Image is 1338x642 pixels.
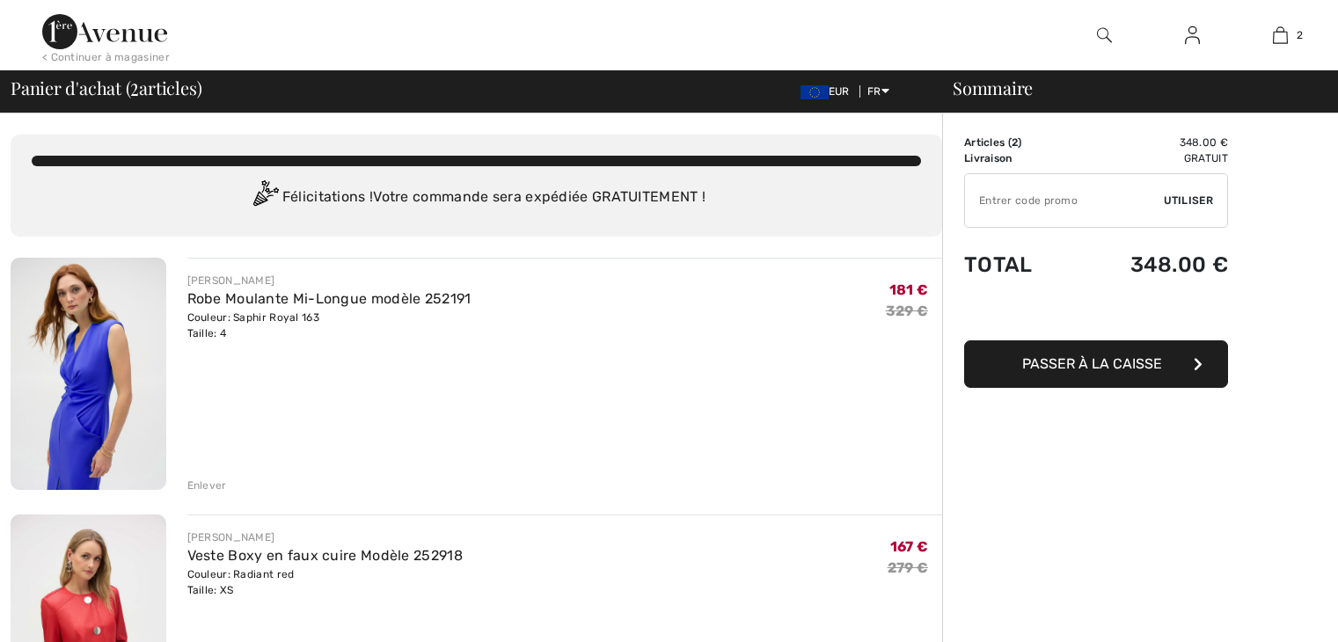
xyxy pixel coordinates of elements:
[187,290,472,307] a: Robe Moulante Mi-Longue modèle 252191
[11,258,166,490] img: Robe Moulante Mi-Longue modèle 252191
[1072,135,1228,150] td: 348.00 €
[187,566,463,598] div: Couleur: Radiant red Taille: XS
[964,340,1228,388] button: Passer à la caisse
[1022,355,1162,372] span: Passer à la caisse
[187,310,472,341] div: Couleur: Saphir Royal 163 Taille: 4
[932,79,1327,97] div: Sommaire
[32,180,921,215] div: Félicitations ! Votre commande sera expédiée GRATUITEMENT !
[187,529,463,545] div: [PERSON_NAME]
[130,75,139,98] span: 2
[1171,25,1214,47] a: Se connecter
[187,478,227,493] div: Enlever
[1012,136,1018,149] span: 2
[964,295,1228,334] iframe: PayPal
[964,135,1072,150] td: Articles ( )
[964,235,1072,295] td: Total
[1164,193,1213,208] span: Utiliser
[42,49,170,65] div: < Continuer à magasiner
[886,303,929,319] s: 329 €
[1273,25,1288,46] img: Mon panier
[1072,150,1228,166] td: Gratuit
[889,281,929,298] span: 181 €
[1072,235,1228,295] td: 348.00 €
[801,85,857,98] span: EUR
[1237,25,1323,46] a: 2
[1297,27,1303,43] span: 2
[890,538,929,555] span: 167 €
[801,85,829,99] img: Euro
[247,180,282,215] img: Congratulation2.svg
[1185,25,1200,46] img: Mes infos
[42,14,167,49] img: 1ère Avenue
[11,79,201,97] span: Panier d'achat ( articles)
[888,559,929,576] s: 279 €
[867,85,889,98] span: FR
[965,174,1164,227] input: Code promo
[187,273,472,288] div: [PERSON_NAME]
[187,547,463,564] a: Veste Boxy en faux cuire Modèle 252918
[964,150,1072,166] td: Livraison
[1097,25,1112,46] img: recherche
